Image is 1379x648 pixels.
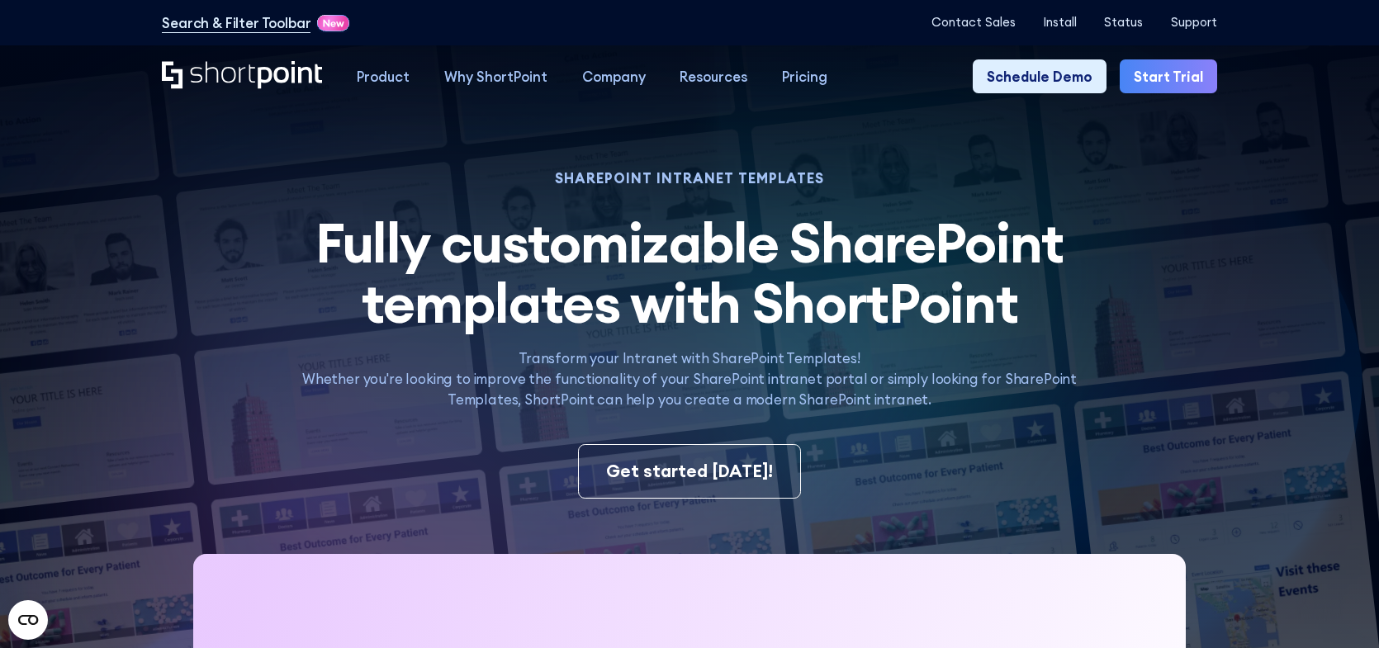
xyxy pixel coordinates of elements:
p: Transform your Intranet with SharePoint Templates! Whether you're looking to improve the function... [287,348,1093,409]
iframe: Chat Widget [1296,569,1379,648]
button: Open CMP widget [8,600,48,640]
a: Start Trial [1120,59,1216,94]
a: Company [565,59,663,94]
div: Pricing [782,66,827,87]
div: Why ShortPoint [444,66,547,87]
div: Product [357,66,410,87]
span: Fully customizable SharePoint templates with ShortPoint [315,207,1064,338]
a: Product [339,59,427,94]
a: Status [1104,16,1143,30]
a: Search & Filter Toolbar [162,12,310,33]
div: Resources [680,66,747,87]
a: Pricing [765,59,845,94]
a: Support [1171,16,1217,30]
div: Company [582,66,646,87]
a: Get started [DATE]! [578,444,802,499]
a: Install [1043,16,1077,30]
div: Get started [DATE]! [606,458,773,484]
h1: SHAREPOINT INTRANET TEMPLATES [287,173,1093,185]
a: Home [162,61,322,91]
a: Contact Sales [931,16,1016,30]
a: Schedule Demo [973,59,1106,94]
a: Why ShortPoint [427,59,565,94]
a: Resources [662,59,765,94]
